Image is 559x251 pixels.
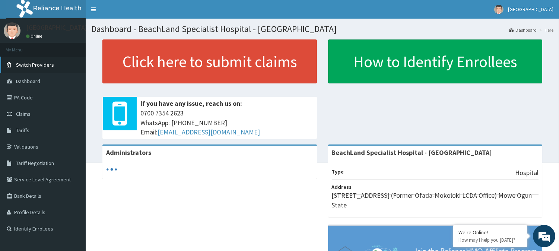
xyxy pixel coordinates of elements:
[494,5,504,14] img: User Image
[26,34,44,39] a: Online
[328,39,543,83] a: How to Identify Enrollees
[16,61,54,68] span: Switch Providers
[106,164,117,175] svg: audio-loading
[515,168,539,178] p: Hospital
[458,229,522,236] div: We're Online!
[16,111,31,117] span: Claims
[458,237,522,243] p: How may I help you today?
[158,128,260,136] a: [EMAIL_ADDRESS][DOMAIN_NAME]
[508,6,553,13] span: [GEOGRAPHIC_DATA]
[332,184,352,190] b: Address
[332,168,344,175] b: Type
[509,27,537,33] a: Dashboard
[4,22,20,39] img: User Image
[537,27,553,33] li: Here
[332,148,492,157] strong: BeachLand Specialist Hospital - [GEOGRAPHIC_DATA]
[91,24,553,34] h1: Dashboard - BeachLand Specialist Hospital - [GEOGRAPHIC_DATA]
[16,78,40,85] span: Dashboard
[140,99,242,108] b: If you have any issue, reach us on:
[106,148,151,157] b: Administrators
[102,39,317,83] a: Click here to submit claims
[16,160,54,166] span: Tariff Negotiation
[332,191,539,210] p: [STREET_ADDRESS] (Former Ofada-Mokoloki LCDA Office) Mowe Ogun State
[16,127,29,134] span: Tariffs
[26,24,88,31] p: [GEOGRAPHIC_DATA]
[140,108,313,137] span: 0700 7354 2623 WhatsApp: [PHONE_NUMBER] Email:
